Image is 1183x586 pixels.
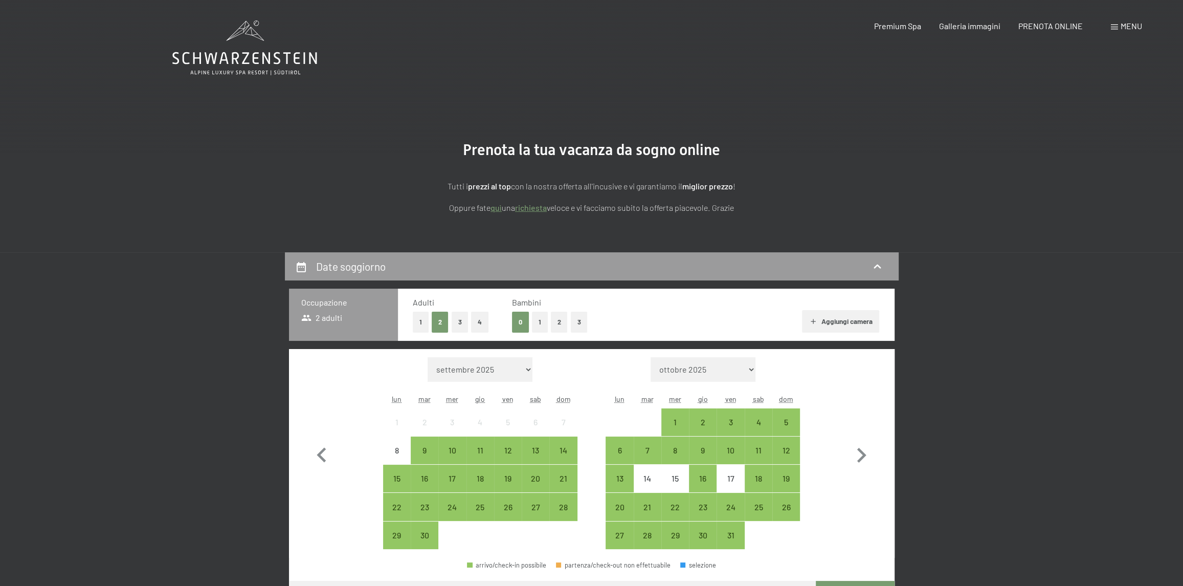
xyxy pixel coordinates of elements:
[718,503,743,529] div: 24
[661,522,689,549] div: Wed Oct 29 2025
[494,408,522,436] div: Fri Sep 05 2025
[773,474,799,500] div: 19
[494,437,522,464] div: arrivo/check-in possibile
[411,437,438,464] div: arrivo/check-in possibile
[802,310,879,333] button: Aggiungi camera
[689,437,717,464] div: arrivo/check-in possibile
[717,493,744,520] div: Fri Oct 24 2025
[690,446,716,472] div: 9
[641,395,654,403] abbr: martedì
[634,465,661,492] div: arrivo/check-in non effettuabile
[466,493,494,520] div: Thu Sep 25 2025
[606,437,633,464] div: Mon Oct 06 2025
[494,465,522,492] div: Fri Sep 19 2025
[661,408,689,436] div: Wed Oct 01 2025
[661,493,689,520] div: arrivo/check-in possibile
[661,408,689,436] div: arrivo/check-in possibile
[412,503,437,529] div: 23
[717,437,744,464] div: arrivo/check-in possibile
[439,446,465,472] div: 10
[745,465,772,492] div: Sat Oct 18 2025
[522,493,549,520] div: Sat Sep 27 2025
[471,312,488,333] button: 4
[523,446,548,472] div: 13
[607,474,632,500] div: 13
[718,446,743,472] div: 10
[522,408,549,436] div: Sat Sep 06 2025
[549,465,577,492] div: Sun Sep 21 2025
[494,493,522,520] div: arrivo/check-in possibile
[432,312,449,333] button: 2
[549,465,577,492] div: arrivo/check-in possibile
[316,260,386,273] h2: Date soggiorno
[634,493,661,520] div: Tue Oct 21 2025
[466,408,494,436] div: Thu Sep 04 2025
[607,446,632,472] div: 6
[772,408,800,436] div: Sun Oct 05 2025
[662,418,688,444] div: 1
[772,465,800,492] div: Sun Oct 19 2025
[383,522,411,549] div: Mon Sep 29 2025
[772,437,800,464] div: arrivo/check-in possibile
[438,465,466,492] div: Wed Sep 17 2025
[746,474,771,500] div: 18
[466,408,494,436] div: arrivo/check-in non effettuabile
[467,474,493,500] div: 18
[690,531,716,557] div: 30
[383,522,411,549] div: arrivo/check-in possibile
[607,531,632,557] div: 27
[939,21,1000,31] span: Galleria immagini
[745,408,772,436] div: Sat Oct 04 2025
[606,465,633,492] div: arrivo/check-in possibile
[606,437,633,464] div: arrivo/check-in possibile
[635,531,660,557] div: 28
[874,21,921,31] span: Premium Spa
[383,493,411,520] div: Mon Sep 22 2025
[606,522,633,549] div: Mon Oct 27 2025
[661,465,689,492] div: Wed Oct 15 2025
[698,395,708,403] abbr: giovedì
[680,562,716,569] div: selezione
[466,437,494,464] div: Thu Sep 11 2025
[467,418,493,444] div: 4
[384,474,410,500] div: 15
[846,357,876,550] button: Mese successivo
[411,408,438,436] div: arrivo/check-in non effettuabile
[753,395,764,403] abbr: sabato
[466,493,494,520] div: arrivo/check-in possibile
[745,437,772,464] div: Sat Oct 11 2025
[607,503,632,529] div: 20
[661,493,689,520] div: Wed Oct 22 2025
[438,465,466,492] div: arrivo/check-in possibile
[689,522,717,549] div: Thu Oct 30 2025
[418,395,431,403] abbr: martedì
[336,180,847,193] p: Tutti i con la nostra offerta all'incusive e vi garantiamo il !
[689,493,717,520] div: Thu Oct 23 2025
[515,203,547,212] a: richiesta
[466,465,494,492] div: arrivo/check-in possibile
[635,446,660,472] div: 7
[669,395,681,403] abbr: mercoledì
[466,437,494,464] div: arrivo/check-in possibile
[772,493,800,520] div: arrivo/check-in possibile
[523,503,548,529] div: 27
[549,437,577,464] div: Sun Sep 14 2025
[717,408,744,436] div: Fri Oct 03 2025
[745,437,772,464] div: arrivo/check-in possibile
[773,418,799,444] div: 5
[717,493,744,520] div: arrivo/check-in possibile
[383,437,411,464] div: arrivo/check-in non effettuabile
[301,312,343,323] span: 2 adulti
[467,562,546,569] div: arrivo/check-in possibile
[717,437,744,464] div: Fri Oct 10 2025
[690,418,716,444] div: 2
[718,418,743,444] div: 3
[689,408,717,436] div: Thu Oct 02 2025
[384,503,410,529] div: 22
[411,522,438,549] div: arrivo/check-in possibile
[634,522,661,549] div: Tue Oct 28 2025
[466,465,494,492] div: Thu Sep 18 2025
[779,395,793,403] abbr: domenica
[411,437,438,464] div: Tue Sep 09 2025
[690,503,716,529] div: 23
